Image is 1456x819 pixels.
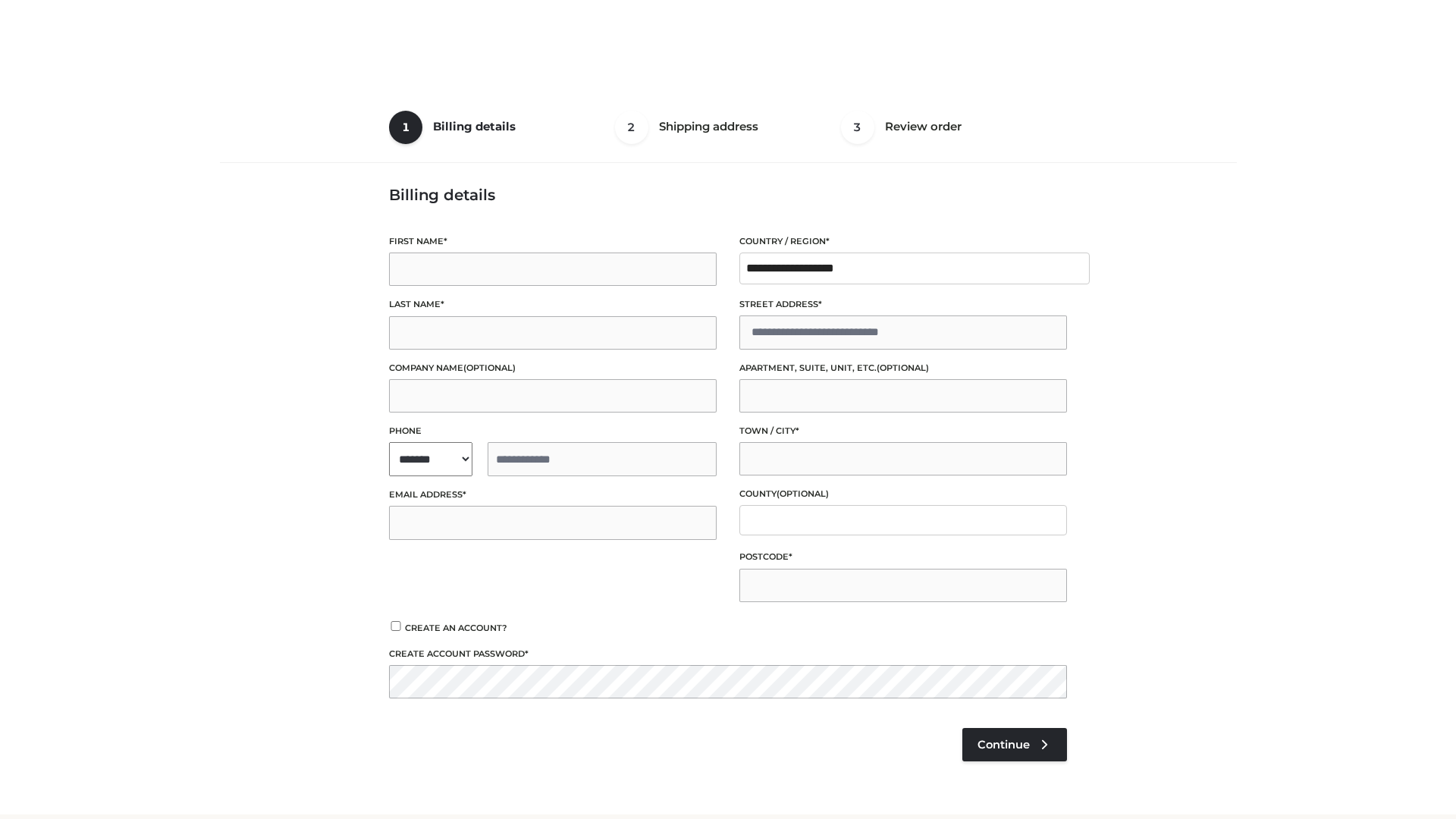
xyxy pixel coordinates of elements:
span: 2 [615,111,648,144]
span: Billing details [433,119,516,133]
label: First name [389,234,717,249]
label: Street address [739,297,1067,312]
label: Postcode [739,550,1067,564]
span: Shipping address [659,119,758,133]
span: Create an account? [405,623,507,633]
span: (optional) [777,488,829,499]
span: (optional) [463,362,516,373]
label: Town / City [739,424,1067,438]
span: 3 [841,111,874,144]
label: Country / Region [739,234,1067,249]
span: Review order [885,119,962,133]
label: County [739,487,1067,501]
h3: Billing details [389,186,1067,204]
label: Create account password [389,647,1067,661]
label: Phone [389,424,717,438]
input: Create an account? [389,621,403,631]
span: (optional) [877,362,929,373]
label: Last name [389,297,717,312]
span: Continue [977,738,1030,752]
a: Continue [962,728,1067,761]
label: Company name [389,361,717,375]
span: 1 [389,111,422,144]
label: Apartment, suite, unit, etc. [739,361,1067,375]
label: Email address [389,488,717,502]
